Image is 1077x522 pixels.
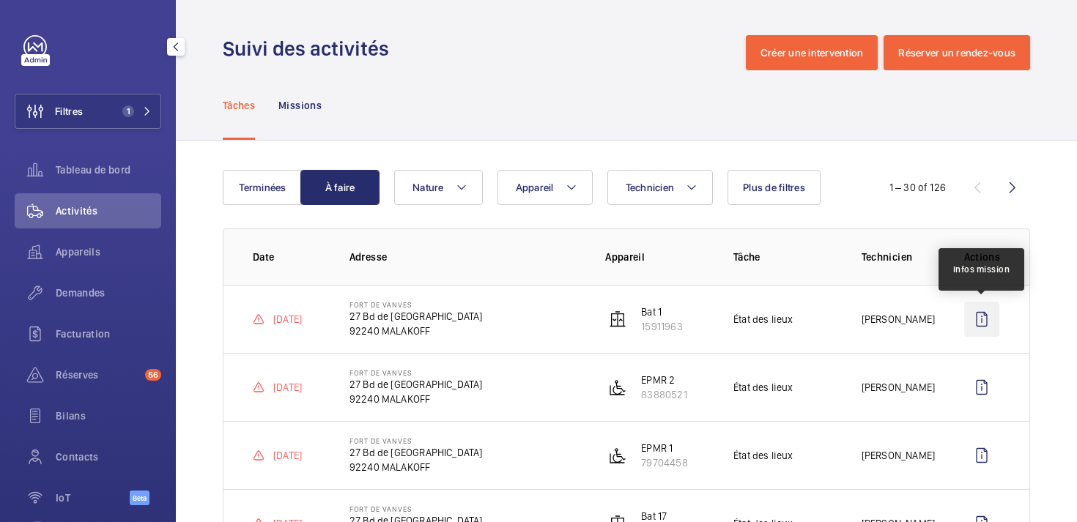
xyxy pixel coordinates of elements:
[130,491,149,505] span: Beta
[349,445,483,460] p: 27 Bd de [GEOGRAPHIC_DATA]
[349,309,483,324] p: 27 Bd de [GEOGRAPHIC_DATA]
[278,98,322,113] p: Missions
[605,250,710,264] p: Appareil
[862,380,935,395] p: [PERSON_NAME]
[862,250,941,264] p: Technicien
[609,447,626,464] img: platform_lift.svg
[641,305,682,319] p: Bat 1
[394,170,483,205] button: Nature
[641,319,682,334] p: 15911963
[349,392,483,406] p: 92240 MALAKOFF
[626,182,675,193] span: Technicien
[349,324,483,338] p: 92240 MALAKOFF
[641,455,687,470] p: 79704458
[223,170,302,205] button: Terminées
[56,204,161,218] span: Activités
[223,98,255,113] p: Tâches
[273,380,302,395] p: [DATE]
[862,312,935,327] p: [PERSON_NAME]
[56,409,161,423] span: Bilans
[743,182,805,193] span: Plus de filtres
[349,250,582,264] p: Adresse
[733,380,793,395] p: État des lieux
[733,312,793,327] p: État des lieux
[641,387,686,402] p: 83880521
[862,448,935,463] p: [PERSON_NAME]
[56,368,139,382] span: Réserves
[349,300,483,309] p: Fort de vanves
[497,170,593,205] button: Appareil
[607,170,714,205] button: Technicien
[122,105,134,117] span: 1
[56,286,161,300] span: Demandes
[15,94,161,129] button: Filtres1
[223,35,398,62] h1: Suivi des activités
[889,180,946,195] div: 1 – 30 of 126
[56,450,161,464] span: Contacts
[145,369,161,381] span: 56
[728,170,821,205] button: Plus de filtres
[253,250,326,264] p: Date
[349,504,483,513] p: Fort de vanves
[349,436,483,445] p: Fort de vanves
[300,170,380,205] button: À faire
[746,35,878,70] button: Créer une intervention
[55,104,83,119] span: Filtres
[349,460,483,474] p: 92240 MALAKOFF
[349,368,483,377] p: Fort de vanves
[641,373,686,387] p: EPMR 2
[733,250,838,264] p: Tâche
[412,182,444,193] span: Nature
[273,448,302,463] p: [DATE]
[56,245,161,259] span: Appareils
[56,327,161,341] span: Facturation
[516,182,554,193] span: Appareil
[733,448,793,463] p: État des lieux
[56,163,161,177] span: Tableau de bord
[953,263,1010,276] div: Infos mission
[641,441,687,455] p: EPMR 1
[273,312,302,327] p: [DATE]
[609,310,626,328] img: elevator.svg
[609,379,626,396] img: platform_lift.svg
[349,377,483,392] p: 27 Bd de [GEOGRAPHIC_DATA]
[884,35,1030,70] button: Réserver un rendez-vous
[56,491,130,505] span: IoT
